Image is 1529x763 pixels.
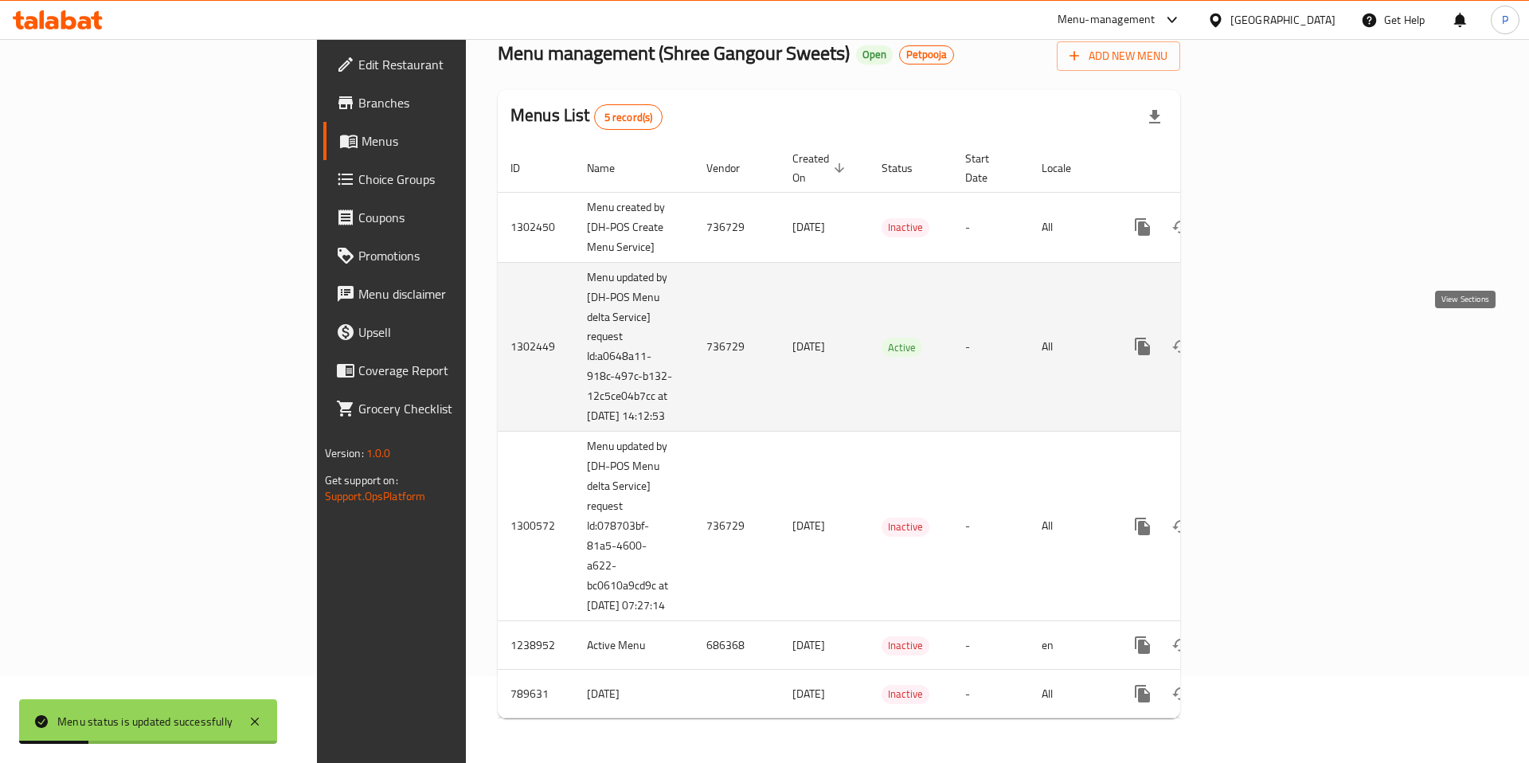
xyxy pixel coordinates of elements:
td: 686368 [694,621,780,670]
a: Coverage Report [323,351,573,389]
span: Version: [325,443,364,464]
th: Actions [1111,144,1289,193]
span: Start Date [965,149,1010,187]
button: Change Status [1162,626,1200,664]
button: more [1124,208,1162,246]
div: Menu status is updated successfully [57,713,233,730]
span: Inactive [882,518,929,536]
span: Grocery Checklist [358,399,560,418]
div: Total records count [594,104,663,130]
button: more [1124,327,1162,366]
span: 1.0.0 [366,443,391,464]
div: Menu-management [1058,10,1156,29]
div: Open [856,45,893,65]
a: Promotions [323,237,573,275]
span: ID [510,158,541,178]
button: more [1124,675,1162,713]
td: Menu updated by [DH-POS Menu delta Service] request Id:a0648a11-918c-497c-b132-12c5ce04b7cc at [D... [574,262,694,432]
span: [DATE] [792,635,825,655]
span: Inactive [882,636,929,655]
span: Upsell [358,323,560,342]
span: Edit Restaurant [358,55,560,74]
a: Support.OpsPlatform [325,486,426,507]
button: more [1124,507,1162,546]
span: Branches [358,93,560,112]
td: - [952,192,1029,262]
a: Branches [323,84,573,122]
span: Inactive [882,218,929,237]
span: [DATE] [792,515,825,536]
a: Edit Restaurant [323,45,573,84]
span: [DATE] [792,336,825,357]
table: enhanced table [498,144,1289,719]
h2: Menus List [510,104,663,130]
div: [GEOGRAPHIC_DATA] [1230,11,1335,29]
td: - [952,621,1029,670]
td: - [952,670,1029,718]
span: P [1502,11,1508,29]
td: All [1029,192,1111,262]
span: Menu disclaimer [358,284,560,303]
button: Change Status [1162,208,1200,246]
a: Menus [323,122,573,160]
button: more [1124,626,1162,664]
span: 5 record(s) [595,110,663,125]
span: Created On [792,149,850,187]
td: en [1029,621,1111,670]
td: 736729 [694,262,780,432]
span: Name [587,158,635,178]
td: - [952,262,1029,432]
span: Menus [362,131,560,151]
span: [DATE] [792,683,825,704]
a: Upsell [323,313,573,351]
td: 736729 [694,432,780,621]
span: [DATE] [792,217,825,237]
button: Add New Menu [1057,41,1180,71]
span: Vendor [706,158,761,178]
span: Promotions [358,246,560,265]
span: Open [856,48,893,61]
td: 736729 [694,192,780,262]
div: Export file [1136,98,1174,136]
a: Choice Groups [323,160,573,198]
a: Coupons [323,198,573,237]
td: Menu updated by [DH-POS Menu delta Service] request Id:078703bf-81a5-4600-a622-bc0610a9cd9c at [D... [574,432,694,621]
a: Menu disclaimer [323,275,573,313]
span: Locale [1042,158,1092,178]
span: Get support on: [325,470,398,491]
span: Inactive [882,685,929,703]
span: Choice Groups [358,170,560,189]
a: Grocery Checklist [323,389,573,428]
td: All [1029,432,1111,621]
span: Coverage Report [358,361,560,380]
span: Active [882,338,922,357]
td: - [952,432,1029,621]
td: [DATE] [574,670,694,718]
button: Change Status [1162,675,1200,713]
td: All [1029,262,1111,432]
span: Add New Menu [1070,46,1167,66]
span: Petpooja [900,48,953,61]
div: Inactive [882,518,929,537]
span: Status [882,158,933,178]
td: Menu created by [DH-POS Create Menu Service] [574,192,694,262]
button: Change Status [1162,327,1200,366]
td: Active Menu [574,621,694,670]
span: Menu management ( Shree Gangour Sweets ) [498,35,850,71]
div: Inactive [882,685,929,704]
td: All [1029,670,1111,718]
span: Coupons [358,208,560,227]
